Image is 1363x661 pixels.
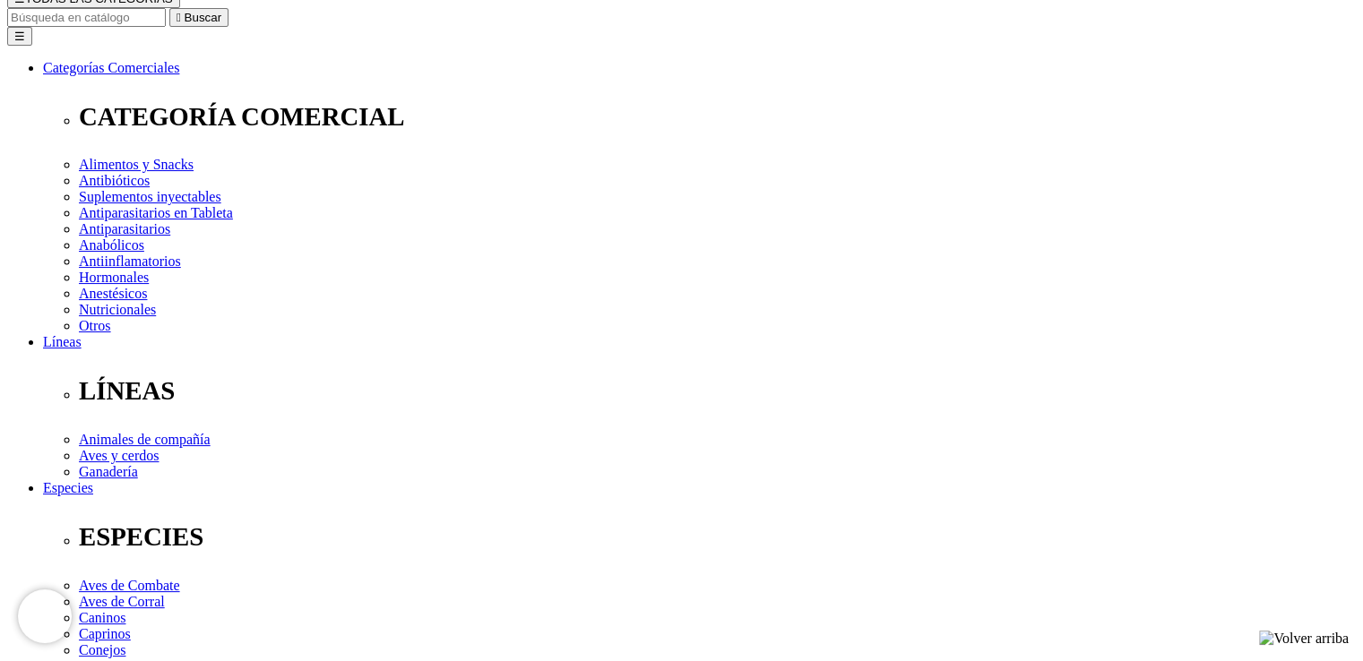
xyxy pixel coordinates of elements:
[79,594,165,609] a: Aves de Corral
[79,253,181,269] a: Antiinflamatorios
[177,11,181,24] i: 
[79,376,1356,406] p: LÍNEAS
[43,480,93,495] a: Especies
[79,205,233,220] a: Antiparasitarios en Tableta
[79,432,211,447] a: Animales de compañía
[1259,631,1349,647] img: Volver arriba
[43,334,82,349] a: Líneas
[18,589,72,643] iframe: Brevo live chat
[79,522,1356,552] p: ESPECIES
[79,270,149,285] a: Hormonales
[79,302,156,317] a: Nutricionales
[79,221,170,236] a: Antiparasitarios
[79,448,159,463] a: Aves y cerdos
[79,237,144,253] a: Anabólicos
[7,27,32,46] button: ☰
[79,318,111,333] a: Otros
[185,11,221,24] span: Buscar
[79,578,180,593] a: Aves de Combate
[79,189,221,204] a: Suplementos inyectables
[169,8,229,27] button:  Buscar
[79,173,150,188] a: Antibióticos
[79,626,131,641] a: Caprinos
[43,60,179,75] a: Categorías Comerciales
[79,610,125,625] a: Caninos
[79,157,194,172] a: Alimentos y Snacks
[79,642,125,657] a: Conejos
[79,286,147,301] a: Anestésicos
[7,8,166,27] input: Buscar
[79,102,1356,132] p: CATEGORÍA COMERCIAL
[79,464,138,479] a: Ganadería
